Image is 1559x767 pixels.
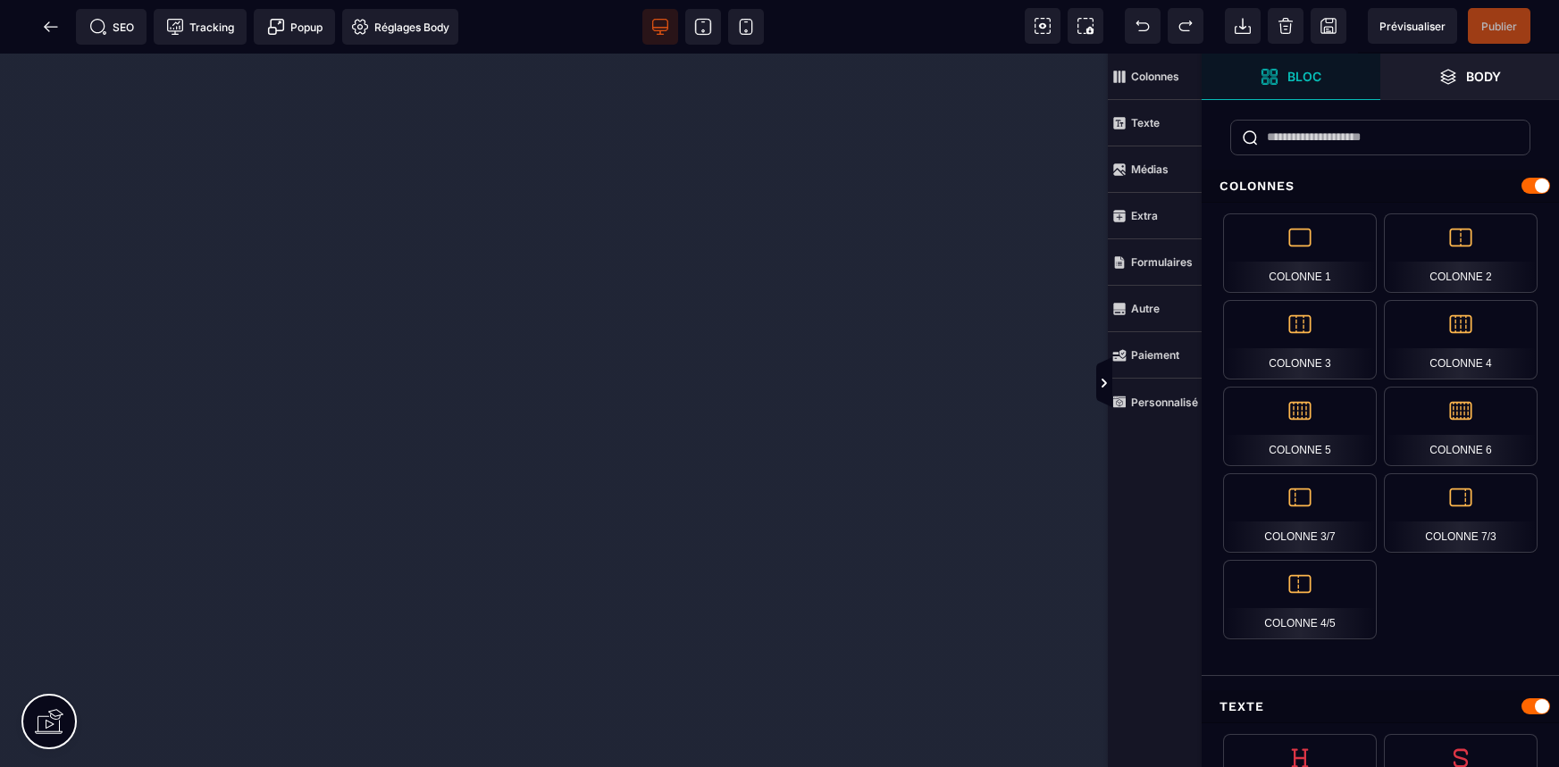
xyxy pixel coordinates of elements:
span: Tracking [166,18,234,36]
strong: Bloc [1287,70,1321,83]
strong: Médias [1131,163,1169,176]
span: Code de suivi [154,9,247,45]
span: Voir bureau [642,9,678,45]
div: Texte [1202,690,1559,723]
span: Ouvrir les blocs [1202,54,1380,100]
span: Formulaires [1108,239,1202,286]
strong: Paiement [1131,348,1179,362]
span: Favicon [342,9,458,45]
span: Créer une alerte modale [254,9,335,45]
strong: Extra [1131,209,1158,222]
span: Ouvrir les calques [1380,54,1559,100]
strong: Personnalisé [1131,396,1198,409]
div: Colonne 4/5 [1223,560,1377,639]
span: Texte [1108,100,1202,146]
span: Médias [1108,146,1202,193]
span: Métadata SEO [76,9,147,45]
strong: Texte [1131,116,1160,129]
span: Importer [1225,8,1261,44]
div: Colonne 1 [1223,213,1377,293]
span: Enregistrer [1311,8,1346,44]
div: Colonne 4 [1384,300,1538,379]
span: Prévisualiser [1379,20,1446,33]
span: Rétablir [1168,8,1203,44]
div: Colonne 2 [1384,213,1538,293]
span: Voir tablette [685,9,721,45]
span: Aperçu [1368,8,1457,44]
span: Autre [1108,286,1202,332]
div: Colonne 6 [1384,387,1538,466]
span: Nettoyage [1268,8,1303,44]
span: Défaire [1125,8,1161,44]
span: Voir mobile [728,9,764,45]
strong: Colonnes [1131,70,1179,83]
div: Colonne 5 [1223,387,1377,466]
span: Publier [1481,20,1517,33]
span: Colonnes [1108,54,1202,100]
div: Colonne 3/7 [1223,473,1377,553]
span: Enregistrer le contenu [1468,8,1530,44]
div: Colonnes [1202,170,1559,203]
strong: Formulaires [1131,255,1193,269]
span: Capture d'écran [1068,8,1103,44]
div: Colonne 7/3 [1384,473,1538,553]
span: Extra [1108,193,1202,239]
span: Réglages Body [351,18,449,36]
span: Retour [33,9,69,45]
div: Colonne 3 [1223,300,1377,379]
span: Paiement [1108,332,1202,379]
strong: Autre [1131,302,1160,315]
strong: Body [1466,70,1501,83]
span: SEO [89,18,134,36]
span: Voir les composants [1025,8,1060,44]
span: Personnalisé [1108,379,1202,425]
span: Afficher les vues [1202,357,1220,411]
span: Popup [267,18,323,36]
